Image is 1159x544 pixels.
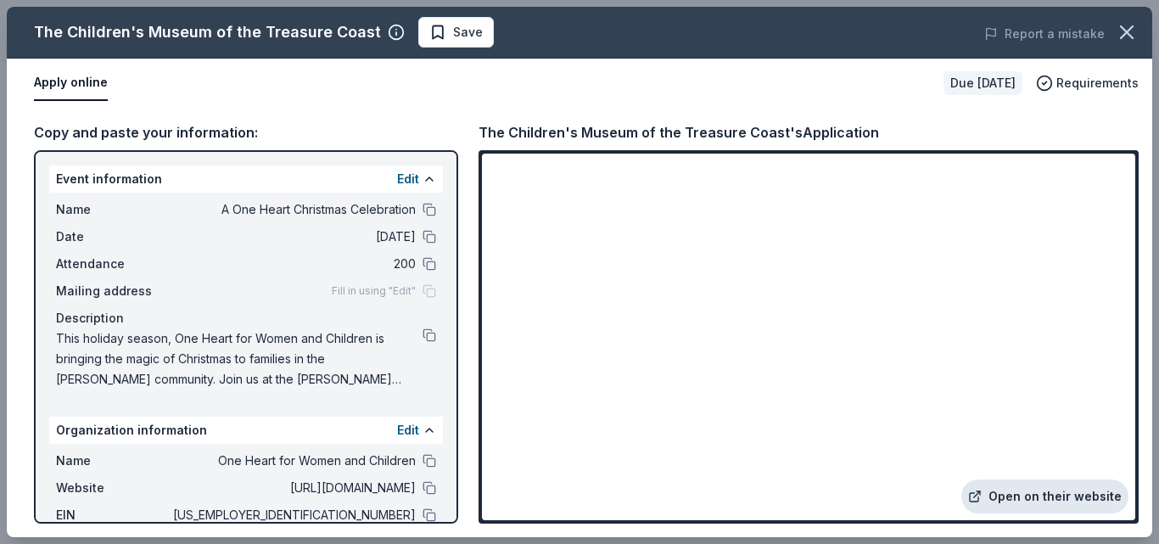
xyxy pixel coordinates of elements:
[56,227,170,247] span: Date
[479,121,879,143] div: The Children's Museum of the Treasure Coast's Application
[56,451,170,471] span: Name
[170,478,416,498] span: [URL][DOMAIN_NAME]
[170,254,416,274] span: 200
[418,17,494,48] button: Save
[397,169,419,189] button: Edit
[397,420,419,440] button: Edit
[1036,73,1139,93] button: Requirements
[56,328,423,390] span: This holiday season, One Heart for Women and Children is bringing the magic of Christmas to famil...
[34,121,458,143] div: Copy and paste your information:
[56,281,170,301] span: Mailing address
[961,480,1128,513] a: Open on their website
[34,65,108,101] button: Apply online
[170,199,416,220] span: A One Heart Christmas Celebration
[34,19,381,46] div: The Children's Museum of the Treasure Coast
[332,284,416,298] span: Fill in using "Edit"
[49,165,443,193] div: Event information
[56,505,170,525] span: EIN
[56,254,170,274] span: Attendance
[170,505,416,525] span: [US_EMPLOYER_IDENTIFICATION_NUMBER]
[56,308,436,328] div: Description
[170,451,416,471] span: One Heart for Women and Children
[453,22,483,42] span: Save
[1056,73,1139,93] span: Requirements
[56,478,170,498] span: Website
[984,24,1105,44] button: Report a mistake
[56,199,170,220] span: Name
[170,227,416,247] span: [DATE]
[49,417,443,444] div: Organization information
[943,71,1022,95] div: Due [DATE]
